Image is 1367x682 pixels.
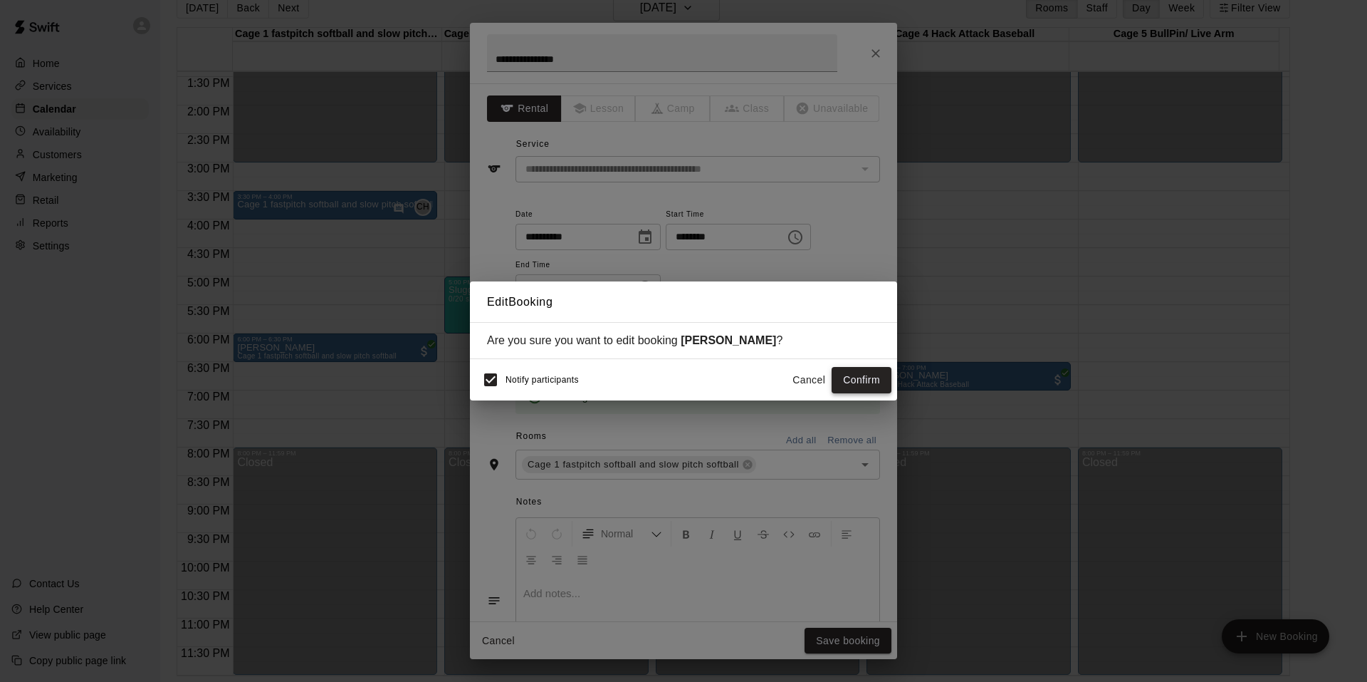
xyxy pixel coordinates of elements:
h2: Edit Booking [470,281,897,323]
button: Cancel [786,367,832,393]
strong: [PERSON_NAME] [681,334,776,346]
div: Are you sure you want to edit booking ? [487,334,880,347]
span: Notify participants [506,376,579,386]
button: Confirm [832,367,891,393]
